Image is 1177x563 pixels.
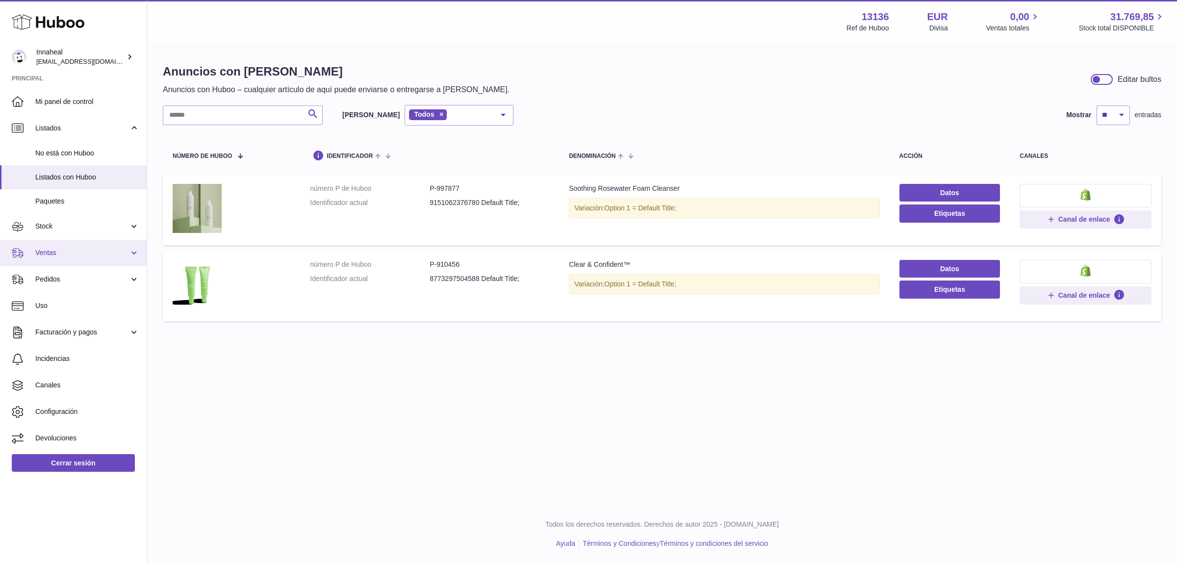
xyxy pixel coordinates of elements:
button: Etiquetas [899,205,1000,222]
h1: Anuncios con [PERSON_NAME] [163,64,510,79]
dt: Identificador actual [310,274,430,283]
a: Términos y Condiciones [583,539,656,547]
span: Ventas [35,248,129,257]
dt: Identificador actual [310,198,430,207]
span: Listados [35,124,129,133]
div: acción [899,153,1000,159]
div: Innaheal [36,48,125,66]
a: Datos [899,260,1000,278]
a: Datos [899,184,1000,202]
span: [EMAIL_ADDRESS][DOMAIN_NAME] [36,57,144,65]
img: Clear & Confident™ [173,260,222,309]
img: shopify-small.png [1080,189,1091,201]
span: Pedidos [35,275,129,284]
span: número de Huboo [173,153,232,159]
label: [PERSON_NAME] [342,110,400,120]
p: Todos los derechos reservados. Derechos de autor 2025 - [DOMAIN_NAME] [155,520,1169,529]
li: y [579,539,768,548]
dt: número P de Huboo [310,260,430,269]
span: Facturación y pagos [35,328,129,337]
a: Términos y condiciones del servicio [660,539,768,547]
a: 0,00 Ventas totales [986,10,1041,33]
span: 0,00 [1010,10,1029,24]
span: Ventas totales [986,24,1041,33]
span: 31.769,85 [1110,10,1154,24]
span: No está con Huboo [35,149,139,158]
dd: 8773297504588 Default Title; [430,274,549,283]
img: internalAdmin-13136@internal.huboo.com [12,50,26,64]
div: Editar bultos [1118,74,1161,85]
div: canales [1020,153,1151,159]
div: Soothing Rosewater Foam Cleanser [569,184,879,193]
span: Stock [35,222,129,231]
span: Paquetes [35,197,139,206]
div: Ref de Huboo [846,24,889,33]
span: Uso [35,301,139,310]
span: Mi panel de control [35,97,139,106]
button: Canal de enlace [1020,286,1151,304]
button: Canal de enlace [1020,210,1151,228]
div: Variación: [569,198,879,218]
div: Variación: [569,274,879,294]
strong: 13136 [862,10,889,24]
dd: P-997877 [430,184,549,193]
div: Divisa [929,24,948,33]
dd: P-910456 [430,260,549,269]
span: identificador [327,153,373,159]
span: Canales [35,381,139,390]
span: Option 1 = Default Title; [604,280,676,288]
p: Anuncios con Huboo – cualquier artículo de aquí puede enviarse o entregarse a [PERSON_NAME]. [163,84,510,95]
span: Listados con Huboo [35,173,139,182]
label: Mostrar [1066,110,1091,120]
span: Canal de enlace [1058,215,1110,224]
span: Canal de enlace [1058,291,1110,300]
span: Incidencias [35,354,139,363]
span: Configuración [35,407,139,416]
span: Devoluciones [35,434,139,443]
a: 31.769,85 Stock total DISPONIBLE [1079,10,1165,33]
dd: 9151062376780 Default Title; [430,198,549,207]
div: Clear & Confident™ [569,260,879,269]
span: entradas [1135,110,1161,120]
dt: número P de Huboo [310,184,430,193]
button: Etiquetas [899,281,1000,298]
span: Todos [414,110,434,118]
strong: EUR [927,10,948,24]
span: denominación [569,153,615,159]
a: Ayuda [556,539,575,547]
span: Option 1 = Default Title; [604,204,676,212]
img: shopify-small.png [1080,265,1091,277]
span: Stock total DISPONIBLE [1079,24,1165,33]
a: Cerrar sesión [12,454,135,472]
img: Soothing Rosewater Foam Cleanser [173,184,222,233]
